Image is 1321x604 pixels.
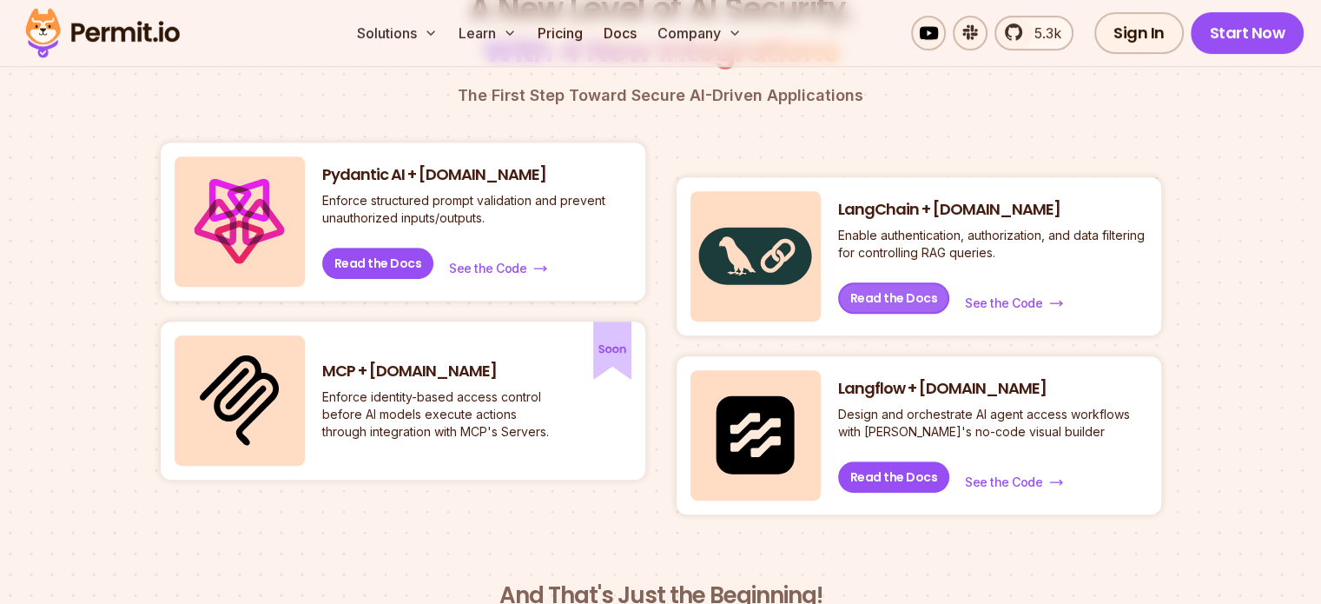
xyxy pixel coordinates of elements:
[838,199,1147,221] h3: LangChain + [DOMAIN_NAME]
[322,164,631,186] h3: Pydantic AI + [DOMAIN_NAME]
[452,16,524,50] button: Learn
[838,461,950,493] a: Read the Docs
[531,16,590,50] a: Pricing
[838,227,1147,262] p: Enable authentication, authorization, and data filtering for controlling RAG queries.
[1191,12,1304,54] a: Start Now
[963,293,1065,314] a: See the Code
[963,472,1065,493] a: See the Code
[838,282,950,314] a: Read the Docs
[838,406,1147,441] p: Design and orchestrate AI agent access workflows with [PERSON_NAME]'s no-code visual builder
[597,16,644,50] a: Docs
[449,260,526,277] span: See the Code
[447,258,549,279] a: See the Code
[994,16,1073,50] a: 5.3k
[350,16,445,50] button: Solutions
[1094,12,1184,54] a: Sign In
[965,295,1042,312] span: See the Code
[322,248,434,279] a: Read the Docs
[838,378,1147,400] h3: Langflow + [DOMAIN_NAME]
[322,388,557,441] p: Enforce identity-based access control before AI models execute actions through integration with M...
[965,474,1042,491] span: See the Code
[161,83,1161,108] p: The First Step Toward Secure AI-Driven Applications
[1024,23,1061,43] span: 5.3k
[322,361,557,382] h3: MCP + [DOMAIN_NAME]
[17,3,188,63] img: Permit logo
[322,192,631,227] p: Enforce structured prompt validation and prevent unauthorized inputs/outputs.
[651,16,749,50] button: Company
